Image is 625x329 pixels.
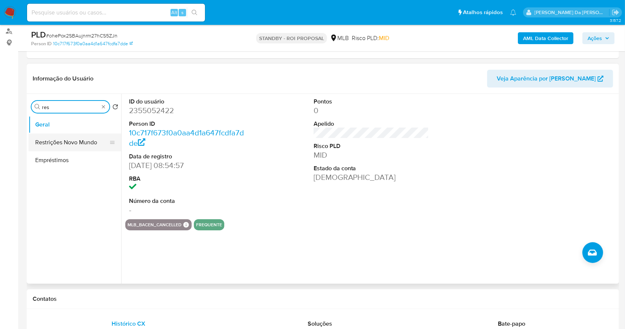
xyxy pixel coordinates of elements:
[510,9,516,16] a: Notificações
[129,197,245,205] dt: Número da conta
[187,7,202,18] button: search-icon
[518,32,573,44] button: AML Data Collector
[128,223,182,226] button: mlb_bacen_cancelled
[31,40,52,47] b: Person ID
[112,319,145,328] span: Histórico CX
[100,104,106,110] button: Apagar busca
[330,34,349,42] div: MLB
[129,98,245,106] dt: ID do usuário
[46,32,118,39] span: # ohePox2SBAujnrm27hCS5ZJn
[29,151,121,169] button: Empréstimos
[352,34,389,42] span: Risco PLD:
[129,105,245,116] dd: 2355052422
[314,142,429,150] dt: Risco PLD
[171,9,177,16] span: Alt
[582,32,615,44] button: Ações
[314,164,429,172] dt: Estado da conta
[129,127,244,148] a: 10c717f673f0a0aa4d1a647fcdfa7dde
[314,172,429,182] dd: [DEMOGRAPHIC_DATA]
[535,9,609,16] p: patricia.varelo@mercadopago.com.br
[588,32,602,44] span: Ações
[33,75,93,82] h1: Informação do Usuário
[129,120,245,128] dt: Person ID
[256,33,327,43] p: STANDBY - ROI PROPOSAL
[181,9,183,16] span: s
[498,319,525,328] span: Bate-papo
[314,150,429,160] dd: MID
[33,295,613,303] h1: Contatos
[129,205,245,215] dd: -
[129,152,245,161] dt: Data de registro
[497,70,596,88] span: Veja Aparência por [PERSON_NAME]
[29,134,115,151] button: Restrições Novo Mundo
[27,8,205,17] input: Pesquise usuários ou casos...
[196,223,222,226] button: frequente
[314,105,429,116] dd: 0
[314,98,429,106] dt: Pontos
[487,70,613,88] button: Veja Aparência por [PERSON_NAME]
[34,104,40,110] button: Procurar
[314,120,429,128] dt: Apelido
[112,104,118,112] button: Retornar ao pedido padrão
[31,29,46,40] b: PLD
[129,160,245,171] dd: [DATE] 08:54:57
[612,9,619,16] a: Sair
[523,32,568,44] b: AML Data Collector
[308,319,332,328] span: Soluções
[379,34,389,42] span: MID
[42,104,99,111] input: Procurar
[610,17,621,23] span: 3.157.2
[29,116,121,134] button: Geral
[129,175,245,183] dt: RBA
[463,9,503,16] span: Atalhos rápidos
[53,40,133,47] a: 10c717f673f0a0aa4d1a647fcdfa7dde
